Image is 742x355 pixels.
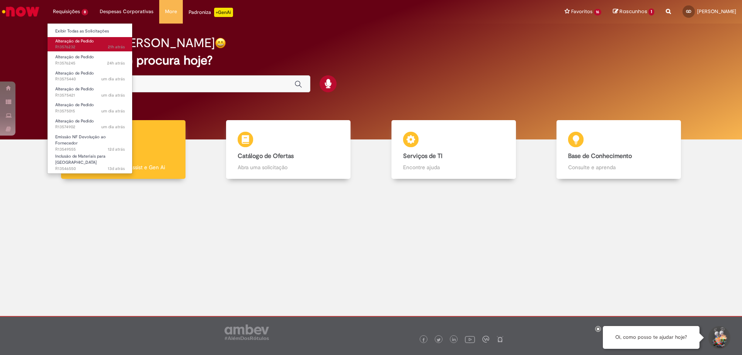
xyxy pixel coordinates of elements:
h2: Bom dia, [PERSON_NAME] [67,36,215,50]
div: Padroniza [189,8,233,17]
p: Encontre ajuda [403,163,504,171]
span: Rascunhos [619,8,647,15]
span: R13576245 [55,60,125,66]
time: 29/09/2025 08:44:32 [101,108,125,114]
span: GD [686,9,691,14]
span: Emissão NF Devolução ao Fornecedor [55,134,106,146]
div: Oi, como posso te ajudar hoje? [603,326,699,349]
a: Base de Conhecimento Consulte e aprenda [536,120,702,179]
span: 1 [648,8,654,15]
h2: O que você procura hoje? [67,54,676,67]
button: Iniciar Conversa de Suporte [707,326,730,349]
b: Serviços de TI [403,152,442,160]
span: Requisições [53,8,80,15]
a: Aberto R13549555 : Emissão NF Devolução ao Fornecedor [48,133,133,149]
a: Aberto R13575015 : Alteração de Pedido [48,101,133,115]
span: um dia atrás [101,92,125,98]
b: Catálogo de Ofertas [238,152,294,160]
time: 29/09/2025 11:36:52 [107,60,125,66]
img: happy-face.png [215,37,226,49]
img: logo_footer_youtube.png [465,334,475,344]
a: Aberto R13574902 : Alteração de Pedido [48,117,133,131]
time: 29/09/2025 14:41:44 [108,44,125,50]
a: Exibir Todas as Solicitações [48,27,133,36]
span: Despesas Corporativas [100,8,153,15]
p: Consulte e aprenda [568,163,669,171]
span: R13549555 [55,146,125,153]
p: +GenAi [214,8,233,17]
span: Alteração de Pedido [55,54,94,60]
a: Aberto R13575440 : Alteração de Pedido [48,69,133,83]
span: 21h atrás [108,44,125,50]
b: Base de Conhecimento [568,152,632,160]
span: Alteração de Pedido [55,86,94,92]
span: R13576232 [55,44,125,50]
span: 24h atrás [107,60,125,66]
span: R13574902 [55,124,125,130]
a: Serviços de TI Encontre ajuda [371,120,536,179]
span: Inclusão de Materiais para [GEOGRAPHIC_DATA] [55,153,106,165]
span: Alteração de Pedido [55,102,94,108]
span: um dia atrás [101,124,125,130]
img: ServiceNow [1,4,41,19]
span: um dia atrás [101,76,125,82]
ul: Requisições [47,23,133,174]
span: More [165,8,177,15]
img: logo_footer_ambev_rotulo_gray.png [225,324,269,340]
a: Aberto R13546550 : Inclusão de Materiais para Estoques [48,152,133,169]
time: 29/09/2025 09:43:08 [101,92,125,98]
a: Aberto R13576232 : Alteração de Pedido [48,37,133,51]
a: Aberto R13575421 : Alteração de Pedido [48,85,133,99]
time: 29/09/2025 09:45:29 [101,76,125,82]
span: R13575440 [55,76,125,82]
span: Alteração de Pedido [55,118,94,124]
span: 8 [82,9,88,15]
span: R13575421 [55,92,125,99]
img: logo_footer_linkedin.png [452,338,456,342]
img: logo_footer_facebook.png [422,338,425,342]
span: Favoritos [571,8,592,15]
span: Alteração de Pedido [55,38,94,44]
time: 19/09/2025 09:41:39 [108,146,125,152]
img: logo_footer_workplace.png [482,336,489,343]
a: Catálogo de Ofertas Abra uma solicitação [206,120,371,179]
span: R13575015 [55,108,125,114]
a: Rascunhos [613,8,654,15]
span: 12d atrás [108,146,125,152]
span: 16 [594,9,602,15]
span: Alteração de Pedido [55,70,94,76]
span: 13d atrás [108,166,125,172]
p: Abra uma solicitação [238,163,339,171]
a: Aberto R13576245 : Alteração de Pedido [48,53,133,67]
img: logo_footer_naosei.png [497,336,504,343]
a: Tirar dúvidas Tirar dúvidas com Lupi Assist e Gen Ai [41,120,206,179]
span: R13546550 [55,166,125,172]
time: 18/09/2025 11:10:45 [108,166,125,172]
span: [PERSON_NAME] [697,8,736,15]
time: 29/09/2025 08:22:50 [101,124,125,130]
span: um dia atrás [101,108,125,114]
img: logo_footer_twitter.png [437,338,441,342]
